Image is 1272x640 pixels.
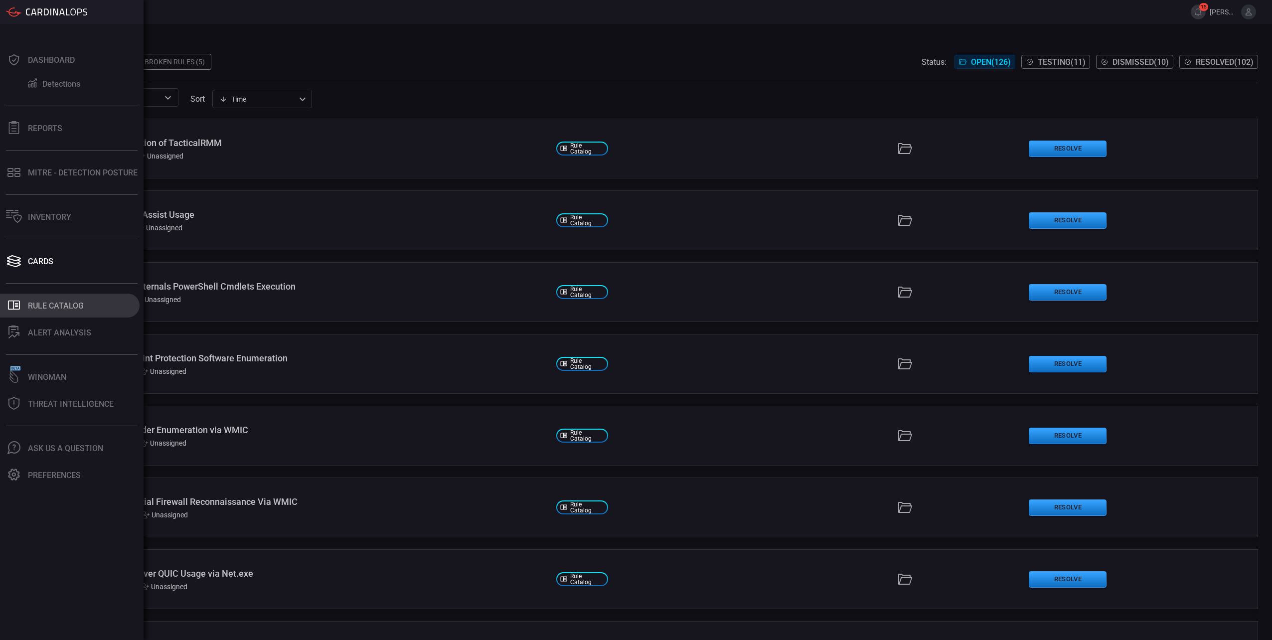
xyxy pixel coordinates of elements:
[971,57,1011,67] span: Open ( 126 )
[570,214,604,226] span: Rule Catalog
[570,358,604,370] span: Rule Catalog
[1179,55,1258,69] button: Resolved(102)
[1196,57,1254,67] span: Resolved ( 102 )
[28,471,81,480] div: Preferences
[922,57,947,67] span: Status:
[28,301,84,311] div: Rule Catalog
[74,138,548,148] div: Windows - Detection of TacticalRMM
[1029,499,1107,516] button: Resolve
[1029,571,1107,588] button: Resolve
[28,257,53,266] div: Cards
[136,224,182,232] div: Unassigned
[1210,8,1237,16] span: [PERSON_NAME].nsonga
[190,94,205,104] label: sort
[28,55,75,65] div: Dashboard
[161,91,175,105] button: Open
[28,444,103,453] div: Ask Us A Question
[219,94,296,104] div: Time
[74,496,548,507] div: Windows - Potential Firewall Reconnaissance Via WMIC
[1096,55,1173,69] button: Dismissed(10)
[28,328,91,337] div: ALERT ANALYSIS
[1113,57,1169,67] span: Dismissed ( 10 )
[570,501,604,513] span: Rule Catalog
[1038,57,1086,67] span: Testing ( 11 )
[570,143,604,155] span: Rule Catalog
[1021,55,1090,69] button: Testing(11)
[140,367,186,375] div: Unassigned
[28,399,114,409] div: Threat Intelligence
[42,79,80,89] div: Detections
[74,568,548,579] div: Windows - SMB over QUIC Usage via Net.exe
[1029,356,1107,372] button: Resolve
[139,54,211,70] div: Broken Rules (5)
[954,55,1015,69] button: Open(126)
[74,425,548,435] div: Windows - Defender Enumeration via WMIC
[1029,141,1107,157] button: Resolve
[141,583,187,591] div: Unassigned
[570,430,604,442] span: Rule Catalog
[28,124,62,133] div: Reports
[28,168,138,177] div: MITRE - Detection Posture
[137,152,183,160] div: Unassigned
[1199,3,1208,11] span: 15
[1029,212,1107,229] button: Resolve
[74,353,548,363] div: Windows - Endpoint Protection Software Enumeration
[570,286,604,298] span: Rule Catalog
[1191,4,1206,19] button: 15
[28,372,66,382] div: Wingman
[570,573,604,585] span: Rule Catalog
[28,212,71,222] div: Inventory
[142,511,188,519] div: Unassigned
[1029,428,1107,444] button: Resolve
[135,296,181,304] div: Unassigned
[140,439,186,447] div: Unassigned
[1029,284,1107,301] button: Resolve
[74,281,548,292] div: Windows - AADInternals PowerShell Cmdlets Execution
[74,209,548,220] div: Windows - Quick Assist Usage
